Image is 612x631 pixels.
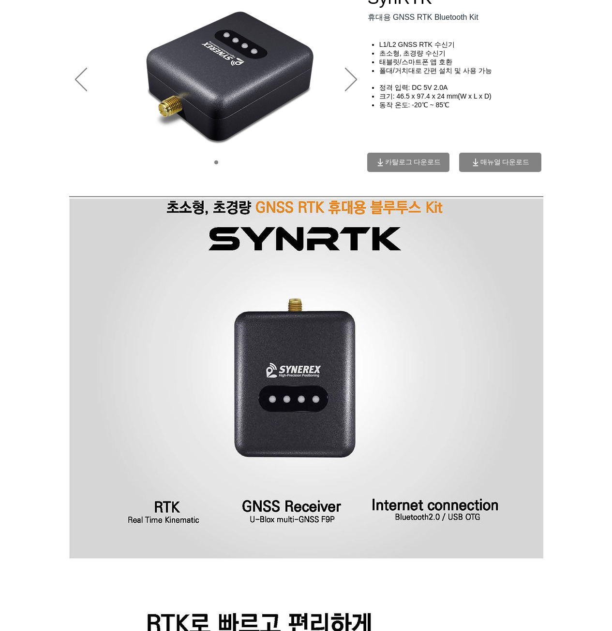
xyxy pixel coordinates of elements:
[379,67,492,74] span: 폴대/거치대로 간편 설치 및 사용 가능
[75,68,87,93] button: 이전
[367,153,449,172] a: 카탈로그 다운로드
[433,327,612,631] iframe: Wix Chat
[480,158,530,167] span: 매뉴얼 다운로드
[379,92,492,100] span: ​크기: 46.5 x 97.4 x 24 mm(W x L x D)
[385,158,441,167] span: 카탈로그 다운로드
[379,101,449,109] span: 동작 온도: -20℃ ~ 85℃
[345,68,357,93] button: 다음
[459,153,541,172] a: 매뉴얼 다운로드
[379,58,453,66] span: 태블릿/스마트폰 앱 호환
[379,84,448,91] span: 정격 입력: DC 5V 2.0A
[214,160,218,164] a: 01
[210,160,222,164] nav: 슬라이드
